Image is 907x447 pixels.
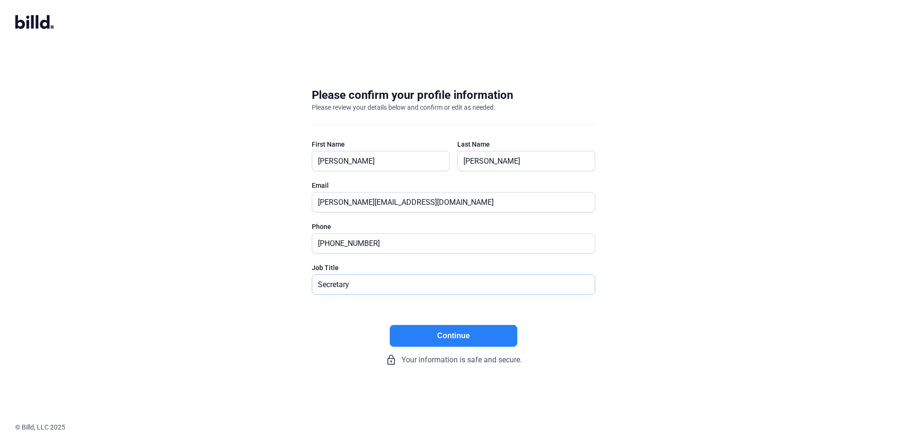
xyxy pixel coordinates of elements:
[15,422,907,432] div: © Billd, LLC 2025
[312,234,584,253] input: (XXX) XXX-XXXX
[385,354,397,366] mat-icon: lock_outline
[390,325,517,347] button: Continue
[312,181,595,190] div: Email
[312,263,595,272] div: Job Title
[312,222,595,231] div: Phone
[457,140,595,149] div: Last Name
[312,103,496,112] div: Please review your details below and confirm or edit as needed.
[312,88,513,103] div: Please confirm your profile information
[312,354,595,366] div: Your information is safe and secure.
[312,140,450,149] div: First Name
